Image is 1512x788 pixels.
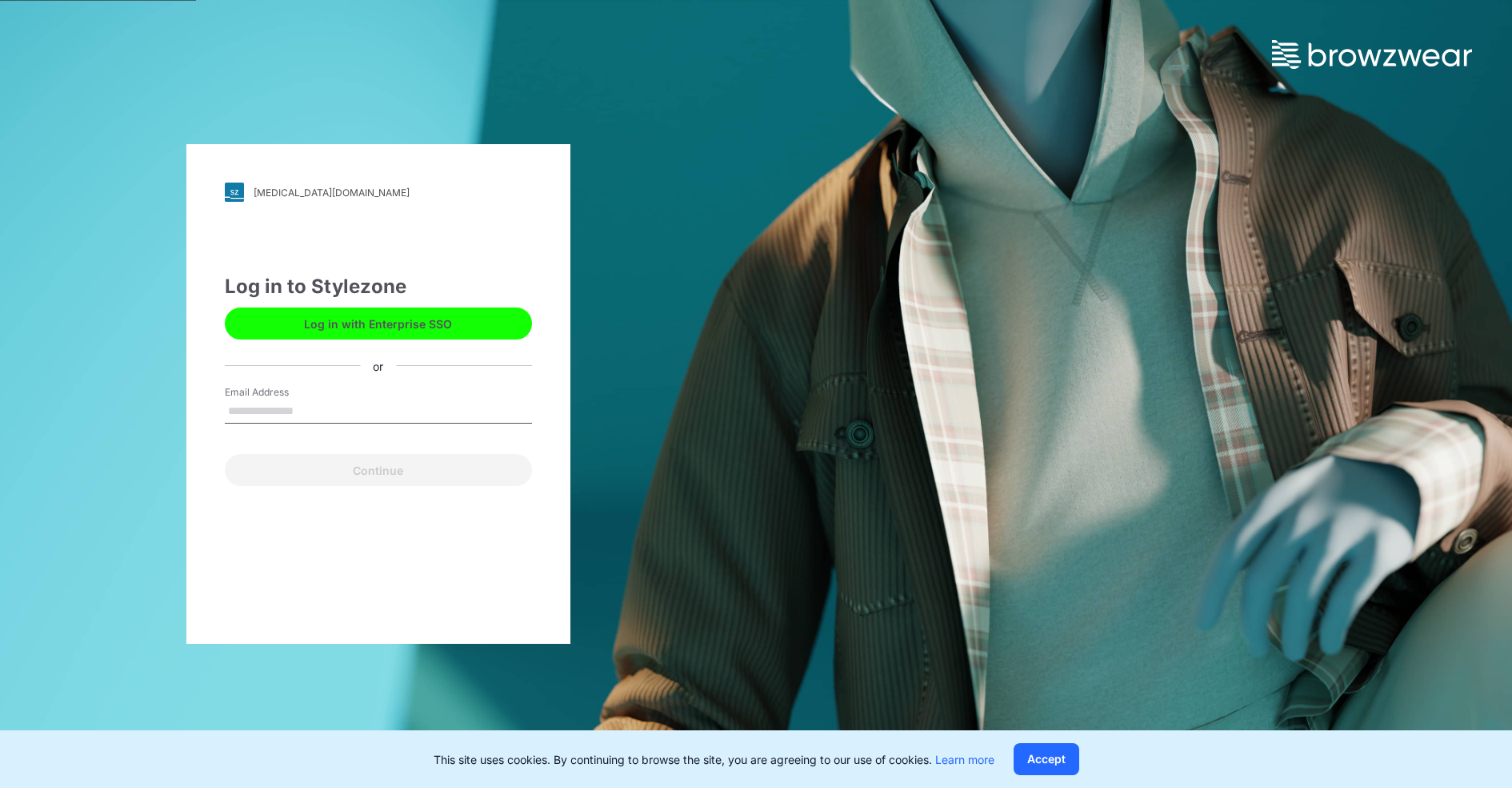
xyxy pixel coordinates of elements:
label: Email Address [225,385,337,400]
div: [MEDICAL_DATA][DOMAIN_NAME] [254,187,410,199]
p: This site uses cookies. By continuing to browse the site, you are agreeing to our use of cookies. [434,751,994,768]
button: Log in with Enterprise SSO [225,308,532,340]
button: Accept [1014,743,1079,775]
a: Learn more [935,753,994,766]
div: Log in to Stylezone [225,272,532,301]
a: [MEDICAL_DATA][DOMAIN_NAME] [225,183,532,202]
img: browzwear-logo.73288ffb.svg [1272,40,1472,69]
img: svg+xml;base64,PHN2ZyB3aWR0aD0iMjgiIGhlaWdodD0iMjgiIHZpZXdCb3g9IjAgMCAyOCAyOCIgZmlsbD0ibm9uZSIgeG... [225,183,244,202]
div: or [360,357,396,374]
